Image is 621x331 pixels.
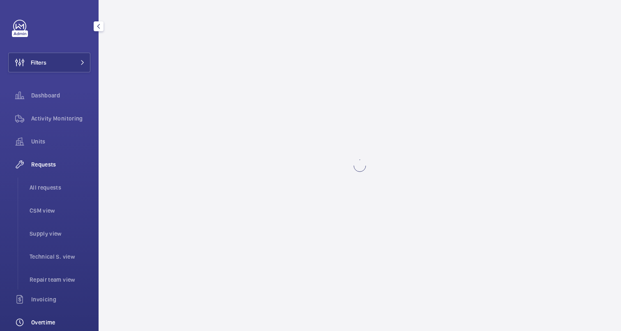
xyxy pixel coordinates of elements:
span: Activity Monitoring [31,114,90,123]
span: Invoicing [31,295,90,303]
span: Units [31,137,90,146]
button: Filters [8,53,90,72]
span: Supply view [30,229,90,238]
span: All requests [30,183,90,192]
span: Repair team view [30,275,90,284]
span: Dashboard [31,91,90,100]
span: Filters [31,58,46,67]
span: Requests [31,160,90,169]
span: CSM view [30,206,90,215]
span: Technical S. view [30,252,90,261]
span: Overtime [31,318,90,326]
